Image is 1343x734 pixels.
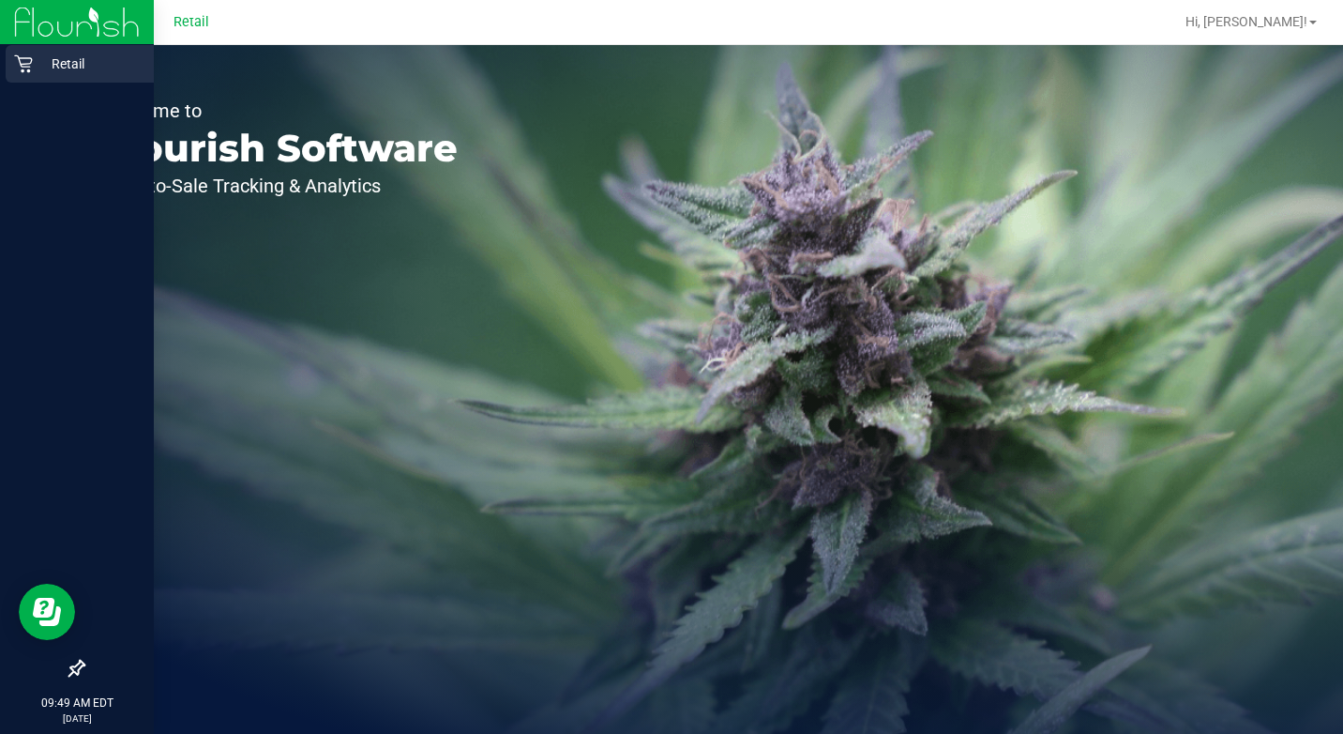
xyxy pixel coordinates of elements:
[101,176,458,195] p: Seed-to-Sale Tracking & Analytics
[101,130,458,167] p: Flourish Software
[101,101,458,120] p: Welcome to
[19,584,75,640] iframe: Resource center
[33,53,145,75] p: Retail
[1185,14,1307,29] span: Hi, [PERSON_NAME]!
[8,711,145,726] p: [DATE]
[8,695,145,711] p: 09:49 AM EDT
[174,14,209,30] span: Retail
[14,54,33,73] inline-svg: Retail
